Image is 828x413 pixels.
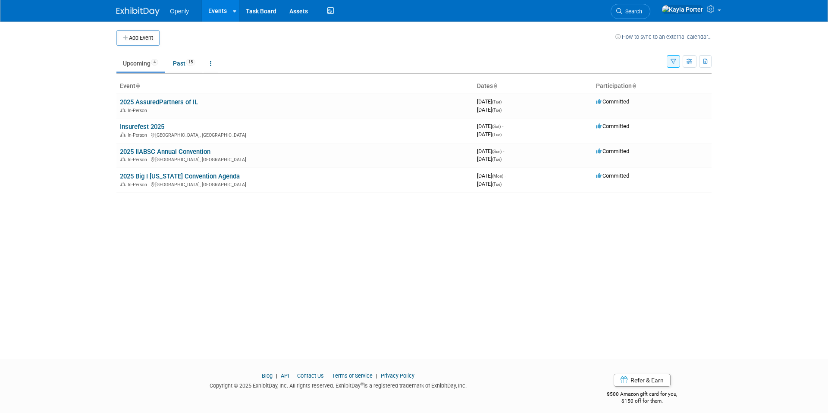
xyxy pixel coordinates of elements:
[614,374,671,387] a: Refer & Earn
[128,182,150,188] span: In-Person
[116,79,474,94] th: Event
[332,372,373,379] a: Terms of Service
[596,98,629,105] span: Committed
[477,172,506,179] span: [DATE]
[611,4,650,19] a: Search
[477,106,502,113] span: [DATE]
[120,157,125,161] img: In-Person Event
[135,82,140,89] a: Sort by Event Name
[596,148,629,154] span: Committed
[120,132,125,137] img: In-Person Event
[361,382,364,386] sup: ®
[186,59,195,66] span: 15
[477,181,502,187] span: [DATE]
[151,59,158,66] span: 4
[116,30,160,46] button: Add Event
[116,380,560,390] div: Copyright © 2025 ExhibitDay, Inc. All rights reserved. ExhibitDay is a registered trademark of Ex...
[120,148,210,156] a: 2025 IIABSC Annual Convention
[662,5,703,14] img: Kayla Porter
[120,182,125,186] img: In-Person Event
[477,123,503,129] span: [DATE]
[492,157,502,162] span: (Tue)
[262,372,273,379] a: Blog
[128,108,150,113] span: In-Person
[116,55,165,72] a: Upcoming4
[477,131,502,138] span: [DATE]
[477,98,504,105] span: [DATE]
[374,372,379,379] span: |
[503,98,504,105] span: -
[632,82,636,89] a: Sort by Participation Type
[493,82,497,89] a: Sort by Start Date
[120,98,198,106] a: 2025 AssuredPartners of IL
[128,132,150,138] span: In-Person
[120,181,470,188] div: [GEOGRAPHIC_DATA], [GEOGRAPHIC_DATA]
[281,372,289,379] a: API
[120,108,125,112] img: In-Person Event
[492,100,502,104] span: (Tue)
[128,157,150,163] span: In-Person
[474,79,593,94] th: Dates
[492,108,502,113] span: (Tue)
[505,172,506,179] span: -
[622,8,642,15] span: Search
[477,148,504,154] span: [DATE]
[492,149,502,154] span: (Sun)
[274,372,279,379] span: |
[120,123,164,131] a: Insurefest 2025
[596,172,629,179] span: Committed
[120,172,240,180] a: 2025 Big I [US_STATE] Convention Agenda
[573,385,712,405] div: $500 Amazon gift card for you,
[492,174,503,178] span: (Mon)
[325,372,331,379] span: |
[381,372,414,379] a: Privacy Policy
[166,55,202,72] a: Past15
[615,34,712,40] a: How to sync to an external calendar...
[593,79,712,94] th: Participation
[596,123,629,129] span: Committed
[573,397,712,405] div: $150 off for them.
[120,131,470,138] div: [GEOGRAPHIC_DATA], [GEOGRAPHIC_DATA]
[492,182,502,187] span: (Tue)
[477,156,502,162] span: [DATE]
[170,8,189,15] span: Openly
[492,132,502,137] span: (Tue)
[116,7,160,16] img: ExhibitDay
[290,372,296,379] span: |
[502,123,503,129] span: -
[120,156,470,163] div: [GEOGRAPHIC_DATA], [GEOGRAPHIC_DATA]
[492,124,501,129] span: (Sat)
[297,372,324,379] a: Contact Us
[503,148,504,154] span: -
